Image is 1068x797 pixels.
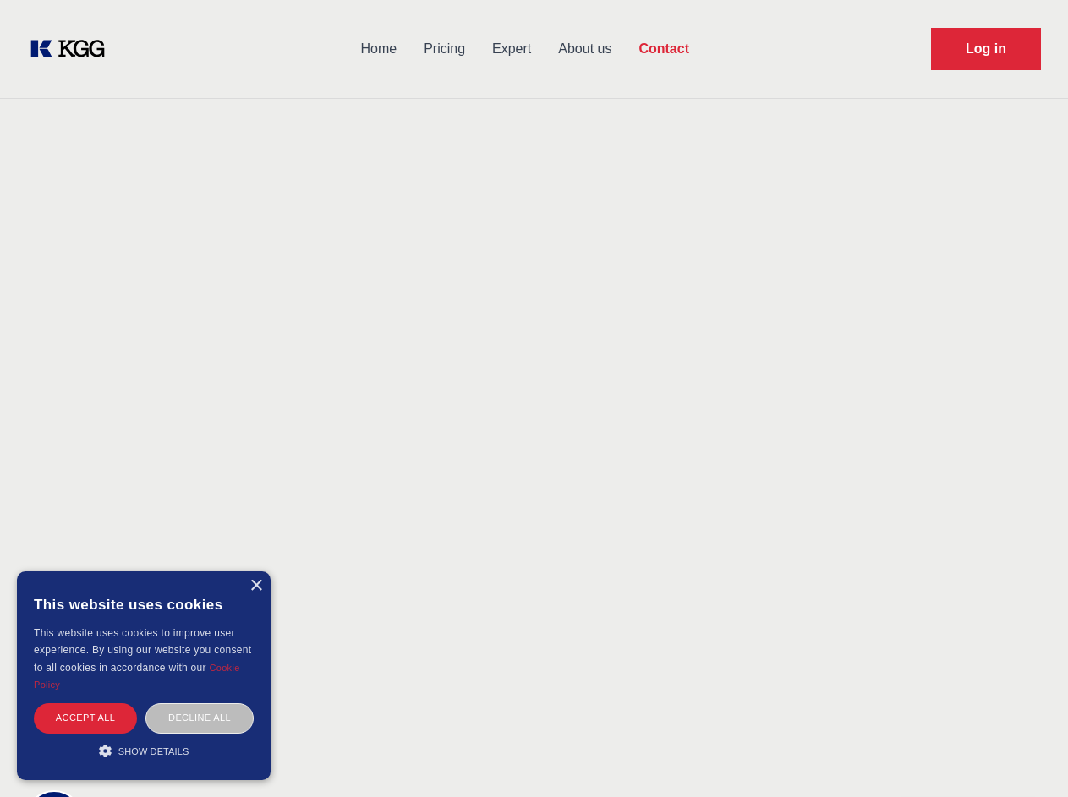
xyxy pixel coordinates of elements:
div: Close [249,580,262,592]
span: Show details [118,746,189,756]
a: Contact [625,27,703,71]
a: Home [347,27,410,71]
div: Accept all [34,703,137,733]
a: Request Demo [931,28,1041,70]
span: This website uses cookies to improve user experience. By using our website you consent to all coo... [34,627,251,674]
div: Decline all [145,703,254,733]
a: About us [545,27,625,71]
div: This website uses cookies [34,584,254,625]
a: KOL Knowledge Platform: Talk to Key External Experts (KEE) [27,35,118,63]
a: Pricing [410,27,479,71]
a: Cookie Policy [34,663,240,690]
a: Expert [479,27,545,71]
div: Show details [34,742,254,759]
iframe: Chat Widget [983,716,1068,797]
